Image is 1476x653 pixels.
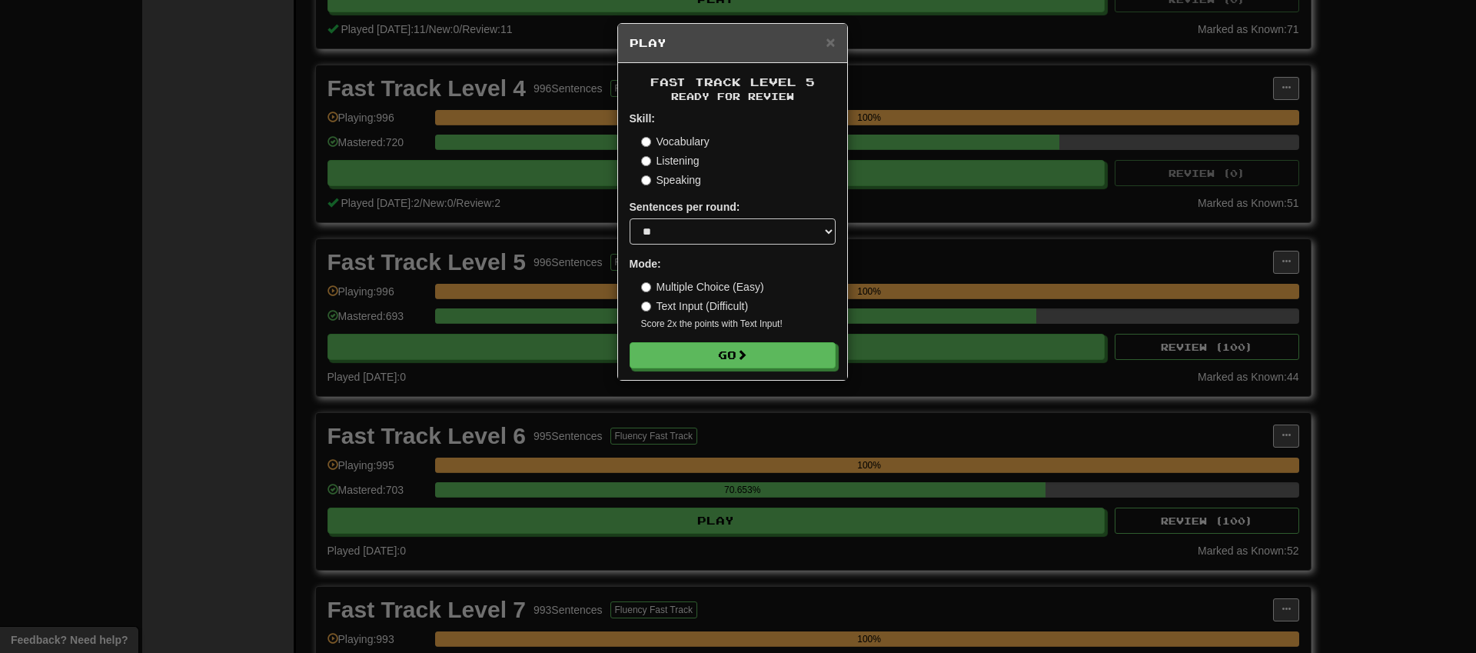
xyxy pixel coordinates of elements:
strong: Skill: [630,112,655,125]
label: Listening [641,153,700,168]
input: Vocabulary [641,137,651,147]
input: Multiple Choice (Easy) [641,282,651,292]
label: Vocabulary [641,134,710,149]
input: Text Input (Difficult) [641,302,651,312]
input: Listening [641,156,651,166]
label: Text Input (Difficult) [641,298,749,314]
h5: Play [630,35,836,51]
label: Speaking [641,172,701,188]
small: Score 2x the points with Text Input ! [641,318,836,331]
label: Sentences per round: [630,199,740,215]
small: Ready for Review [630,90,836,103]
strong: Mode: [630,258,661,270]
button: Go [630,342,836,368]
span: Fast Track Level 5 [650,75,815,88]
label: Multiple Choice (Easy) [641,279,764,295]
span: × [826,33,835,51]
button: Close [826,34,835,50]
input: Speaking [641,175,651,185]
